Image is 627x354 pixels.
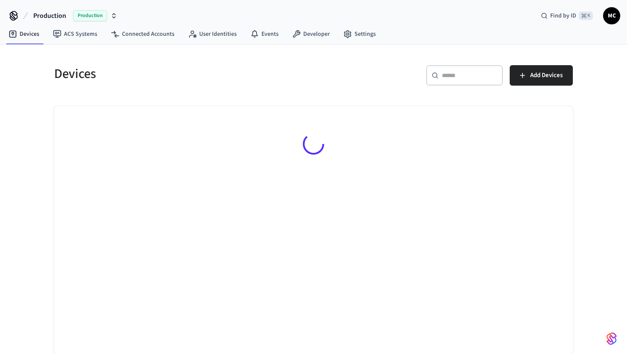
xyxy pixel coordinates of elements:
span: Add Devices [530,70,563,81]
a: Connected Accounts [104,26,181,42]
a: ACS Systems [46,26,104,42]
button: Add Devices [510,65,573,86]
a: Devices [2,26,46,42]
div: Find by ID⌘ K [534,8,600,23]
a: User Identities [181,26,244,42]
button: MC [603,7,620,24]
a: Settings [337,26,383,42]
span: Find by ID [550,12,576,20]
a: Events [244,26,285,42]
span: Production [33,11,66,21]
img: SeamLogoGradient.69752ec5.svg [607,332,617,345]
a: Developer [285,26,337,42]
span: MC [604,8,619,23]
h5: Devices [54,65,308,83]
span: ⌘ K [579,12,593,20]
span: Production [73,10,107,21]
